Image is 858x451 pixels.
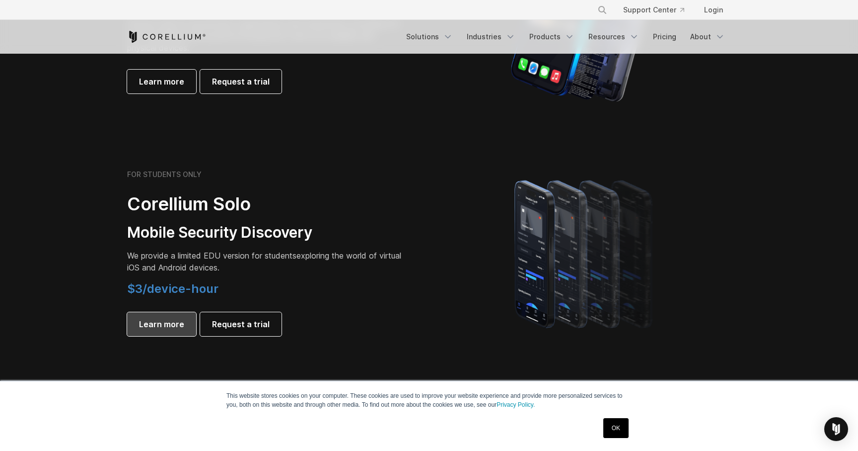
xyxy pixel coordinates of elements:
[200,70,282,93] a: Request a trial
[127,31,206,43] a: Corellium Home
[212,318,270,330] span: Request a trial
[696,1,731,19] a: Login
[585,1,731,19] div: Navigation Menu
[647,28,682,46] a: Pricing
[127,312,196,336] a: Learn more
[461,28,521,46] a: Industries
[200,312,282,336] a: Request a trial
[226,391,632,409] p: This website stores cookies on your computer. These cookies are used to improve your website expe...
[139,318,184,330] span: Learn more
[603,418,629,438] a: OK
[593,1,611,19] button: Search
[127,281,218,296] span: $3/device-hour
[684,28,731,46] a: About
[139,76,184,88] span: Learn more
[127,223,405,242] h3: Mobile Security Discovery
[127,70,196,93] a: Learn more
[523,28,580,46] a: Products
[400,28,731,46] div: Navigation Menu
[824,417,848,441] div: Open Intercom Messenger
[497,401,535,408] a: Privacy Policy.
[582,28,645,46] a: Resources
[212,76,270,88] span: Request a trial
[127,250,405,273] p: exploring the world of virtual iOS and Android devices.
[127,193,405,215] h2: Corellium Solo
[615,1,692,19] a: Support Center
[495,166,676,340] img: A lineup of four iPhone models becoming more gradient and blurred
[400,28,459,46] a: Solutions
[127,170,202,179] h6: FOR STUDENTS ONLY
[127,251,296,261] span: We provide a limited EDU version for students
